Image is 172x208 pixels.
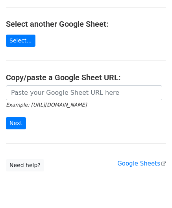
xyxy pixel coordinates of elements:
[6,117,26,129] input: Next
[6,19,166,29] h4: Select another Google Sheet:
[117,160,166,167] a: Google Sheets
[6,102,87,108] small: Example: [URL][DOMAIN_NAME]
[133,170,172,208] iframe: Chat Widget
[6,85,162,100] input: Paste your Google Sheet URL here
[6,159,44,171] a: Need help?
[6,73,166,82] h4: Copy/paste a Google Sheet URL:
[6,35,35,47] a: Select...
